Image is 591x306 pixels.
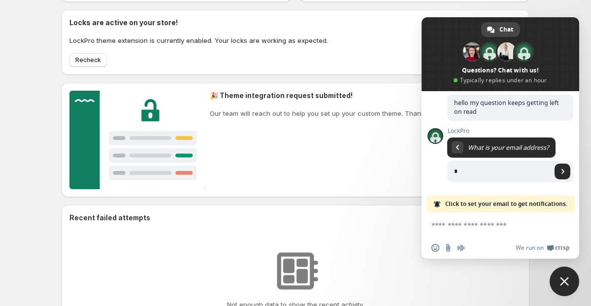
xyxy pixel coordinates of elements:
div: Close chat [550,267,579,296]
img: No resources found [271,246,320,296]
img: Customer support [69,91,206,189]
span: Recheck [75,56,101,64]
span: Chat [499,22,513,37]
textarea: Compose your message... [431,221,548,230]
span: What is your email address? [468,143,549,152]
p: Our team will reach out to help you set up your custom theme. Thank you! [210,108,439,118]
span: Insert an emoji [431,244,439,252]
span: hello my question keeps getting left on read [454,99,559,116]
div: Chat [481,22,520,37]
h2: Locks are active on your store! [69,18,328,28]
input: Enter your email address... [447,161,552,182]
span: LockPro [447,128,573,135]
p: LockPro theme extension is currently enabled. Your locks are working as expected. [69,35,328,45]
a: We run onCrisp [516,244,569,252]
div: Return to message [452,141,463,153]
span: We run on [516,244,544,252]
h2: Recent failed attempts [69,213,150,223]
button: Recheck [69,53,107,67]
span: Crisp [555,244,569,252]
h2: 🎉 Theme integration request submitted! [210,91,439,101]
span: Audio message [457,244,465,252]
span: Click to set your email to get notifications. [445,196,567,212]
span: Send [555,164,570,179]
span: Send a file [444,244,452,252]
